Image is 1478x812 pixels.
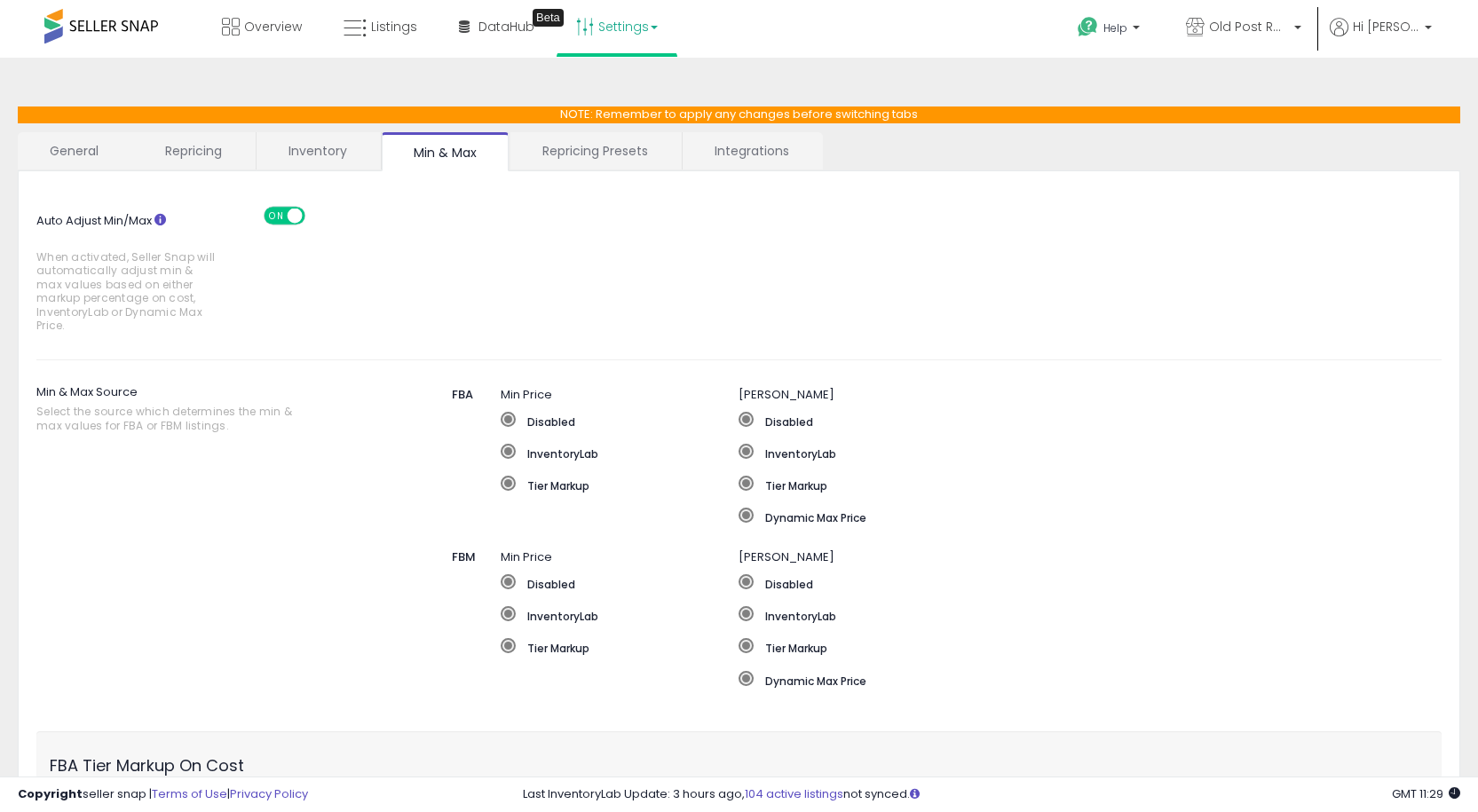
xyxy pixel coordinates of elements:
i: Click here to read more about un-synced listings. [910,788,920,800]
label: Disabled [501,412,739,430]
span: Min Price [501,386,552,403]
label: Tier Markup [501,476,739,493]
label: Tier Markup [501,638,739,656]
a: Privacy Policy [230,785,308,802]
span: 2025-10-13 11:29 GMT [1392,785,1460,802]
div: seller snap | | [18,786,308,803]
span: Overview [244,18,302,35]
label: Disabled [739,574,1216,592]
label: Dynamic Max Price [739,508,1335,525]
a: Terms of Use [152,785,227,802]
p: NOTE: Remember to apply any changes before switching tabs [18,106,1460,123]
label: InventoryLab [739,606,1216,624]
label: Disabled [501,574,739,592]
label: InventoryLab [501,606,739,624]
span: Min Price [501,548,552,565]
span: ON [265,208,288,223]
span: FBM [452,548,476,565]
a: 104 active listings [745,785,843,802]
label: InventoryLab [501,444,739,461]
a: Hi [PERSON_NAME] [1330,18,1432,58]
label: Dynamic Max Price [739,671,1216,689]
a: General [18,132,131,169]
a: Repricing [133,132,254,169]
a: Inventory [257,132,379,169]
strong: Copyright [18,785,83,802]
span: FBA [452,386,473,403]
span: When activated, Seller Snap will automatically adjust min & max values based on either markup per... [36,250,217,333]
label: InventoryLab [739,444,1335,461]
label: Disabled [739,412,1335,430]
span: Old Post Road LLC [1209,18,1289,35]
a: Min & Max [382,132,509,171]
a: Repricing Presets [510,132,680,169]
span: DataHub [478,18,534,35]
span: [PERSON_NAME] [739,386,834,403]
div: Last InventoryLab Update: 3 hours ago, not synced. [523,786,1460,803]
label: Tier Markup [739,476,1335,493]
a: Integrations [683,132,821,169]
span: [PERSON_NAME] [739,548,834,565]
span: Listings [371,18,417,35]
label: Auto Adjust Min/Max [23,207,262,342]
span: Select the source which determines the min & max values for FBA or FBM listings. [36,405,307,432]
div: Tooltip anchor [533,9,564,27]
label: FBA Tier Markup On Cost [36,745,271,777]
label: Tier Markup [739,638,1216,656]
label: Min & Max Source [36,378,368,442]
a: Help [1063,3,1158,58]
span: OFF [302,208,330,223]
span: Hi [PERSON_NAME] [1353,18,1419,35]
span: Help [1103,20,1127,35]
i: Get Help [1077,16,1099,38]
